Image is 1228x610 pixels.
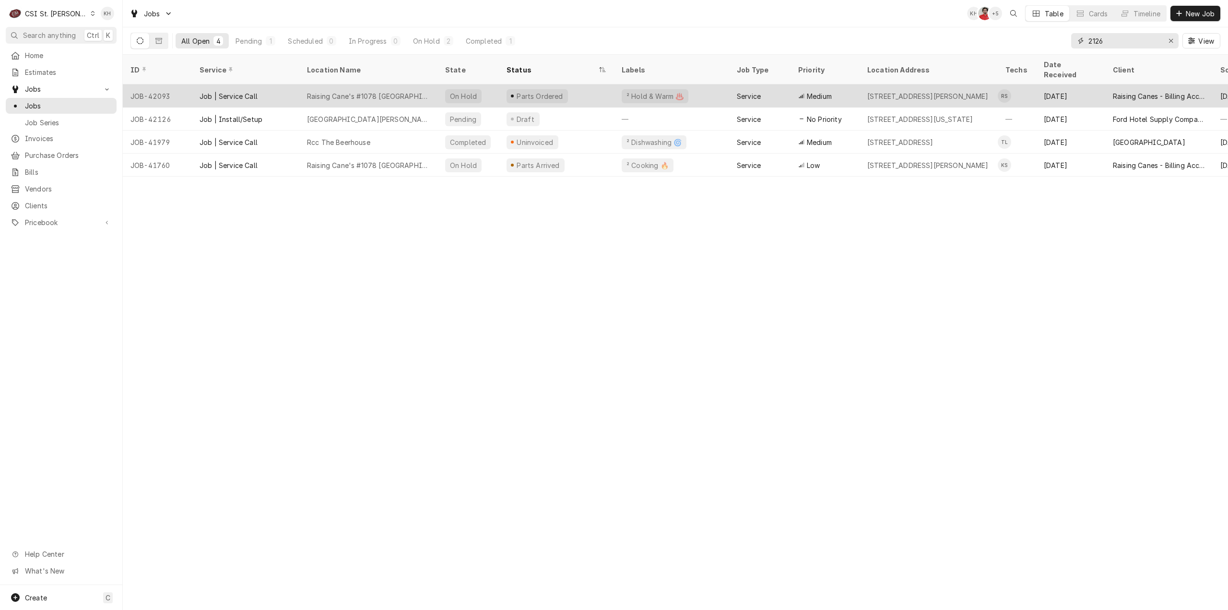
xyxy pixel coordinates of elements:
[449,114,477,124] div: Pending
[25,217,97,227] span: Pricebook
[737,65,783,75] div: Job Type
[1006,6,1021,21] button: Open search
[101,7,114,20] div: KH
[25,150,112,160] span: Purchase Orders
[6,198,117,214] a: Clients
[1036,154,1105,177] div: [DATE]
[25,201,112,211] span: Clients
[307,160,430,170] div: Raising Cane's #1078 [GEOGRAPHIC_DATA]
[106,593,110,603] span: C
[6,164,117,180] a: Bills
[307,65,428,75] div: Location Name
[6,64,117,80] a: Estimates
[978,7,992,20] div: NF
[307,114,430,124] div: [GEOGRAPHIC_DATA][PERSON_NAME]
[1134,9,1160,19] div: Timeline
[25,566,111,576] span: What's New
[6,48,117,63] a: Home
[1089,9,1108,19] div: Cards
[737,137,761,147] div: Service
[737,114,761,124] div: Service
[123,131,192,154] div: JOB-41979
[978,7,992,20] div: Nicholas Faubert's Avatar
[807,91,832,101] span: Medium
[25,133,112,144] span: Invoices
[998,158,1011,172] div: KS
[1113,91,1205,101] div: Raising Canes - Billing Account
[1113,65,1203,75] div: Client
[626,160,670,170] div: ² Cooking 🔥
[413,36,440,46] div: On Hold
[9,7,22,20] div: CSI St. Louis's Avatar
[516,137,555,147] div: Uninvoiced
[329,36,334,46] div: 0
[867,137,933,147] div: [STREET_ADDRESS]
[123,108,192,131] div: JOB-42126
[466,36,502,46] div: Completed
[126,6,177,22] a: Go to Jobs
[200,114,262,124] div: Job | Install/Setup
[215,36,221,46] div: 4
[130,65,182,75] div: ID
[998,158,1011,172] div: Kyle Smith's Avatar
[1045,9,1063,19] div: Table
[144,9,160,19] span: Jobs
[6,27,117,44] button: Search anythingCtrlK
[268,36,273,46] div: 1
[6,563,117,579] a: Go to What's New
[200,91,258,101] div: Job | Service Call
[1196,36,1216,46] span: View
[200,65,290,75] div: Service
[1184,9,1216,19] span: New Job
[1113,160,1205,170] div: Raising Canes - Billing Account
[6,181,117,197] a: Vendors
[123,84,192,108] div: JOB-42093
[449,137,487,147] div: Completed
[236,36,262,46] div: Pending
[622,65,721,75] div: Labels
[25,67,112,77] span: Estimates
[25,118,112,128] span: Job Series
[737,160,761,170] div: Service
[516,160,561,170] div: Parts Arrived
[9,7,22,20] div: C
[25,594,47,602] span: Create
[200,137,258,147] div: Job | Service Call
[6,147,117,163] a: Purchase Orders
[1182,33,1220,48] button: View
[6,546,117,562] a: Go to Help Center
[6,215,117,230] a: Go to Pricebook
[123,154,192,177] div: JOB-41760
[446,36,451,46] div: 2
[449,91,478,101] div: On Hold
[25,167,112,177] span: Bills
[998,108,1036,131] div: —
[798,65,850,75] div: Priority
[1113,114,1205,124] div: Ford Hotel Supply Company
[998,89,1011,103] div: Ryan Smith's Avatar
[25,9,87,19] div: CSI St. [PERSON_NAME]
[288,36,322,46] div: Scheduled
[25,549,111,559] span: Help Center
[1036,108,1105,131] div: [DATE]
[614,108,729,131] div: —
[25,101,112,111] span: Jobs
[998,135,1011,149] div: TL
[6,81,117,97] a: Go to Jobs
[1170,6,1220,21] button: New Job
[867,65,988,75] div: Location Address
[101,7,114,20] div: Kelsey Hetlage's Avatar
[1005,65,1028,75] div: Techs
[25,84,97,94] span: Jobs
[998,135,1011,149] div: Tom Lembke's Avatar
[6,115,117,131] a: Job Series
[508,36,513,46] div: 1
[87,30,99,40] span: Ctrl
[23,30,76,40] span: Search anything
[967,7,980,20] div: KH
[393,36,399,46] div: 0
[6,131,117,146] a: Invoices
[867,160,989,170] div: [STREET_ADDRESS][PERSON_NAME]
[626,137,683,147] div: ² Dishwashing 🌀
[867,91,989,101] div: [STREET_ADDRESS][PERSON_NAME]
